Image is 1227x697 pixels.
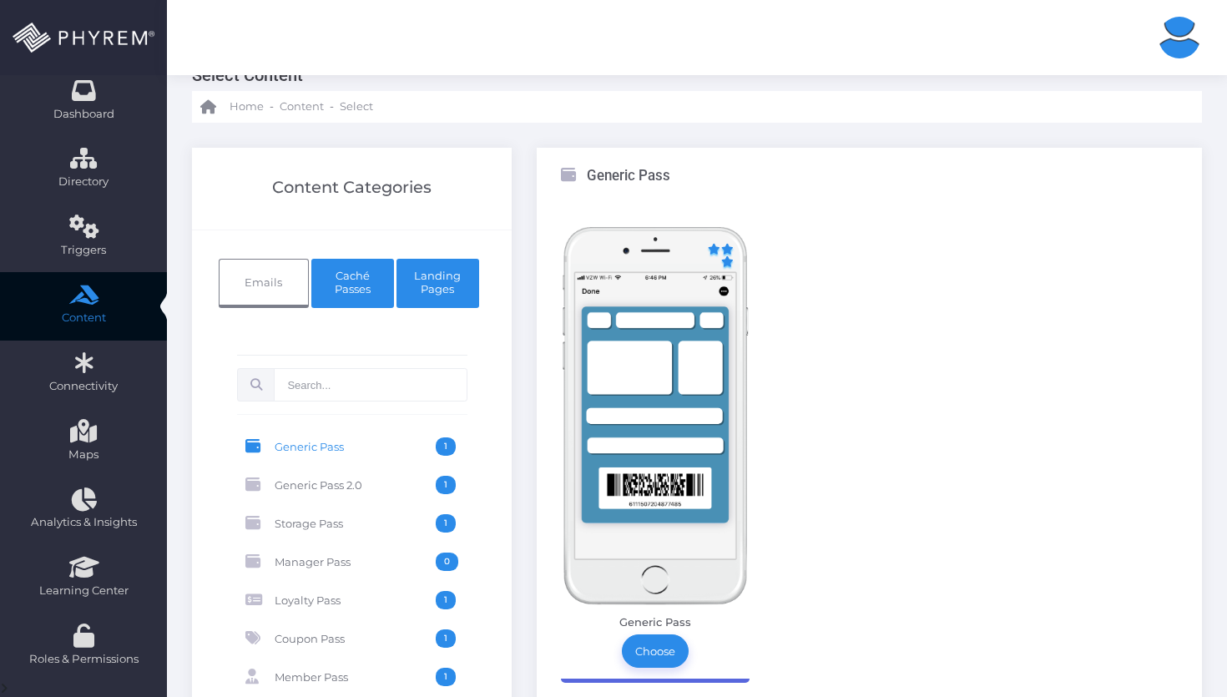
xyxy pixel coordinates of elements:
[11,242,156,259] span: Triggers
[275,437,436,456] span: Generic Pass
[11,310,156,326] span: Content
[237,466,467,504] a: Generic Pass 2.0 1
[53,106,114,123] span: Dashboard
[200,91,264,123] a: Home
[325,269,381,296] span: Caché Passes
[436,514,457,533] span: 1
[230,98,264,115] span: Home
[216,175,488,200] div: Content Categories
[436,629,457,648] span: 1
[436,591,457,609] span: 1
[237,658,467,696] a: Member Pass 1
[280,98,324,115] span: Content
[436,437,457,456] span: 1
[237,619,467,658] a: Coupon Pass 1
[11,651,156,668] span: Roles & Permissions
[245,275,282,289] span: Emails
[275,553,436,571] span: Manager Pass
[275,668,436,686] span: Member Pass
[340,91,373,123] a: Select
[68,447,98,463] span: Maps
[11,583,156,599] span: Learning Center
[585,616,726,629] h6: Generic Pass
[237,543,467,581] a: Manager Pass 0
[237,504,467,543] a: Storage Pass 1
[11,174,156,190] span: Directory
[267,98,276,115] li: -
[327,98,336,115] li: -
[192,59,1189,91] h3: Select Content
[11,514,156,531] span: Analytics & Insights
[587,167,670,184] h3: Generic Pass
[11,378,156,395] span: Connectivity
[436,668,457,686] span: 1
[436,553,459,571] span: 0
[275,629,436,648] span: Coupon Pass
[275,591,436,609] span: Loyalty Pass
[436,476,457,494] span: 1
[280,91,324,123] a: Content
[237,581,467,619] a: Loyalty Pass 1
[275,514,436,533] span: Storage Pass
[237,427,467,466] a: Generic Pass 1
[275,476,436,494] span: Generic Pass 2.0
[622,634,689,668] a: Choose
[340,98,373,115] span: Select
[274,368,467,402] input: Search...
[410,269,466,296] span: Landing Pages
